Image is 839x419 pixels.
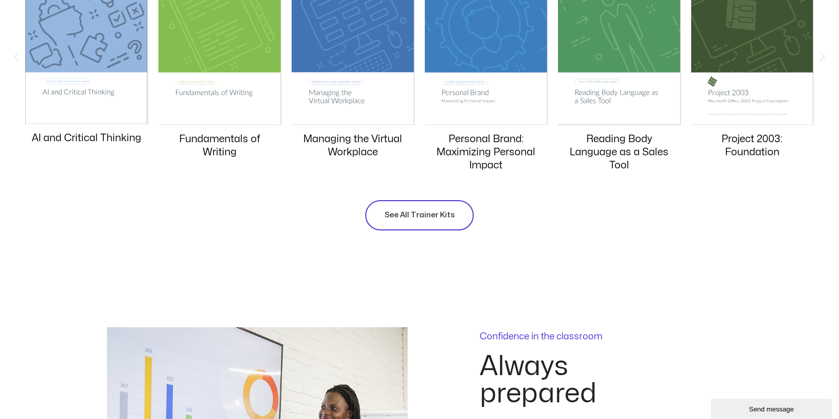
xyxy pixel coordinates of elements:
iframe: chat widget [711,397,834,419]
p: Confidence in the classroom [480,332,684,341]
div: Next slide [816,50,829,63]
a: AI and Critical Thinking [32,133,141,143]
span: See All Trainer Kits [384,209,455,221]
a: Managing the Virtual Workplace [303,134,402,157]
a: Fundamentals of Writing [179,134,260,157]
a: Project 2003: Foundation [721,134,782,157]
a: See All Trainer Kits [365,200,474,230]
a: Reading Body Language as a Sales Tool [570,134,668,170]
h2: Always prepared [480,353,684,407]
div: Previous slide [10,50,23,63]
a: Personal Brand: Maximizing Personal Impact [436,134,535,170]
